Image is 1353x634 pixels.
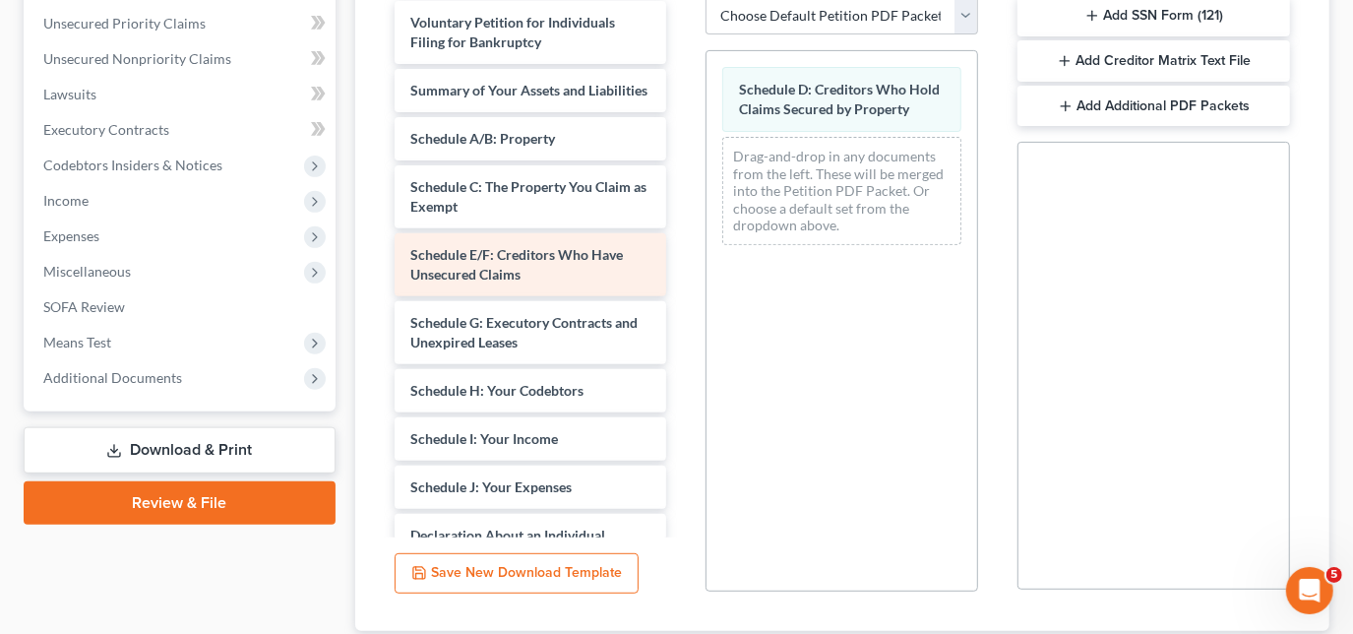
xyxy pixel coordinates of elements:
[410,14,615,50] span: Voluntary Petition for Individuals Filing for Bankruptcy
[28,289,336,325] a: SOFA Review
[395,553,639,595] button: Save New Download Template
[43,227,99,244] span: Expenses
[410,314,638,350] span: Schedule G: Executory Contracts and Unexpired Leases
[43,157,222,173] span: Codebtors Insiders & Notices
[410,130,555,147] span: Schedule A/B: Property
[410,178,646,215] span: Schedule C: The Property You Claim as Exempt
[43,86,96,102] span: Lawsuits
[43,15,206,32] span: Unsecured Priority Claims
[43,263,131,280] span: Miscellaneous
[43,192,89,209] span: Income
[410,478,572,495] span: Schedule J: Your Expenses
[24,427,336,474] a: Download & Print
[1326,567,1342,583] span: 5
[1017,40,1290,82] button: Add Creditor Matrix Text File
[1286,567,1333,614] iframe: Intercom live chat
[722,137,961,245] div: Drag-and-drop in any documents from the left. These will be merged into the Petition PDF Packet. ...
[739,81,940,117] span: Schedule D: Creditors Who Hold Claims Secured by Property
[410,430,558,447] span: Schedule I: Your Income
[28,77,336,112] a: Lawsuits
[43,298,125,315] span: SOFA Review
[24,481,336,525] a: Review & File
[410,527,605,563] span: Declaration About an Individual Debtor's Schedules
[28,112,336,148] a: Executory Contracts
[28,6,336,41] a: Unsecured Priority Claims
[410,382,584,399] span: Schedule H: Your Codebtors
[43,121,169,138] span: Executory Contracts
[410,82,647,98] span: Summary of Your Assets and Liabilities
[410,246,623,283] span: Schedule E/F: Creditors Who Have Unsecured Claims
[1017,86,1290,127] button: Add Additional PDF Packets
[43,334,111,350] span: Means Test
[28,41,336,77] a: Unsecured Nonpriority Claims
[43,369,182,386] span: Additional Documents
[43,50,231,67] span: Unsecured Nonpriority Claims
